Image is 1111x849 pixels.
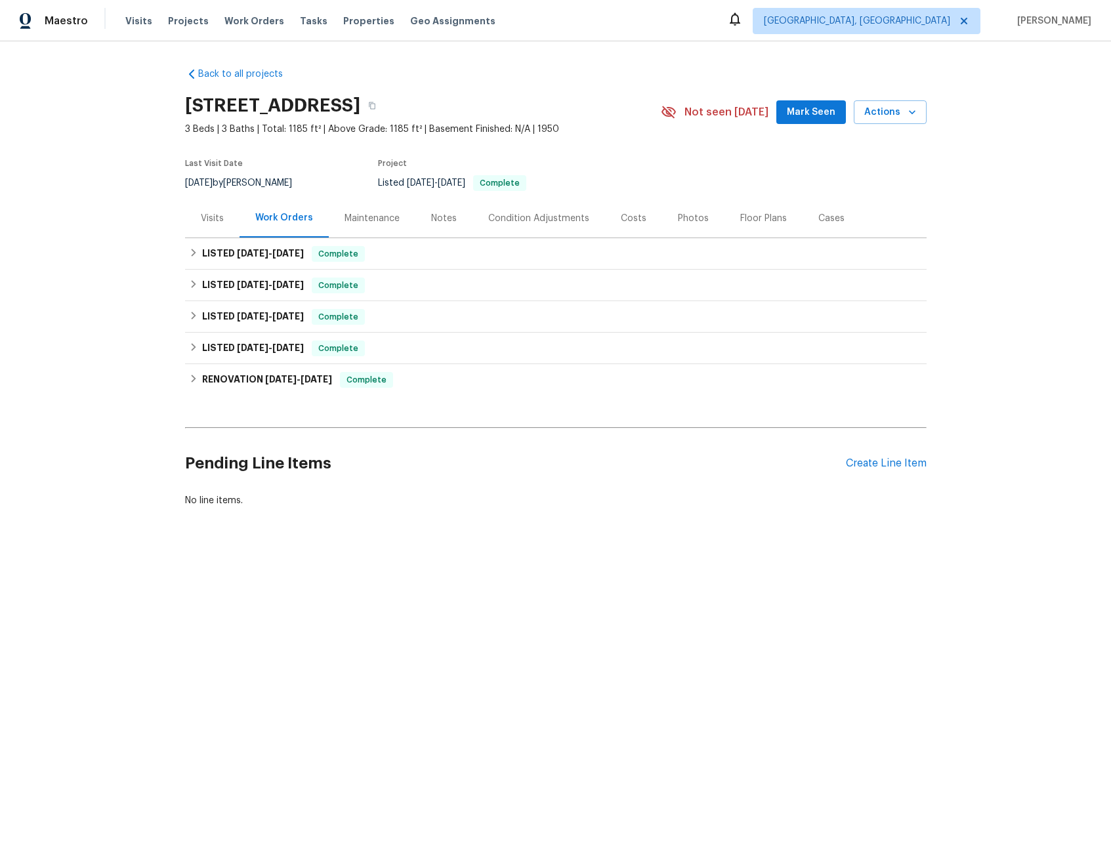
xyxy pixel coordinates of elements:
span: Listed [378,178,526,188]
span: Complete [341,373,392,386]
div: RENOVATION [DATE]-[DATE]Complete [185,364,927,396]
div: Costs [621,212,646,225]
span: Project [378,159,407,167]
span: Mark Seen [787,104,835,121]
div: LISTED [DATE]-[DATE]Complete [185,301,927,333]
span: Work Orders [224,14,284,28]
div: Floor Plans [740,212,787,225]
div: LISTED [DATE]-[DATE]Complete [185,238,927,270]
span: Complete [313,279,364,292]
span: Not seen [DATE] [684,106,768,119]
span: - [237,249,304,258]
span: Complete [474,179,525,187]
span: [DATE] [272,343,304,352]
span: [DATE] [272,312,304,321]
h6: LISTED [202,309,304,325]
span: [PERSON_NAME] [1012,14,1091,28]
span: [DATE] [185,178,213,188]
span: Actions [864,104,916,121]
span: [DATE] [301,375,332,384]
div: Notes [431,212,457,225]
div: Create Line Item [846,457,927,470]
span: [DATE] [272,249,304,258]
div: No line items. [185,494,927,507]
span: [DATE] [438,178,465,188]
div: LISTED [DATE]-[DATE]Complete [185,333,927,364]
div: Maintenance [345,212,400,225]
div: LISTED [DATE]-[DATE]Complete [185,270,927,301]
span: [DATE] [265,375,297,384]
div: Photos [678,212,709,225]
span: 3 Beds | 3 Baths | Total: 1185 ft² | Above Grade: 1185 ft² | Basement Finished: N/A | 1950 [185,123,661,136]
span: Complete [313,342,364,355]
span: Geo Assignments [410,14,495,28]
span: - [407,178,465,188]
button: Mark Seen [776,100,846,125]
span: - [237,312,304,321]
span: Complete [313,310,364,323]
span: Projects [168,14,209,28]
span: Properties [343,14,394,28]
span: Tasks [300,16,327,26]
h6: LISTED [202,246,304,262]
div: Condition Adjustments [488,212,589,225]
h6: LISTED [202,341,304,356]
span: - [265,375,332,384]
span: Visits [125,14,152,28]
h2: Pending Line Items [185,433,846,494]
span: [DATE] [237,249,268,258]
span: - [237,280,304,289]
span: [GEOGRAPHIC_DATA], [GEOGRAPHIC_DATA] [764,14,950,28]
div: Work Orders [255,211,313,224]
div: by [PERSON_NAME] [185,175,308,191]
a: Back to all projects [185,68,311,81]
button: Copy Address [360,94,384,117]
h6: LISTED [202,278,304,293]
div: Cases [818,212,845,225]
span: [DATE] [237,312,268,321]
span: - [237,343,304,352]
div: Visits [201,212,224,225]
span: Complete [313,247,364,260]
span: [DATE] [272,280,304,289]
span: [DATE] [407,178,434,188]
span: Last Visit Date [185,159,243,167]
h6: RENOVATION [202,372,332,388]
button: Actions [854,100,927,125]
h2: [STREET_ADDRESS] [185,99,360,112]
span: Maestro [45,14,88,28]
span: [DATE] [237,343,268,352]
span: [DATE] [237,280,268,289]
